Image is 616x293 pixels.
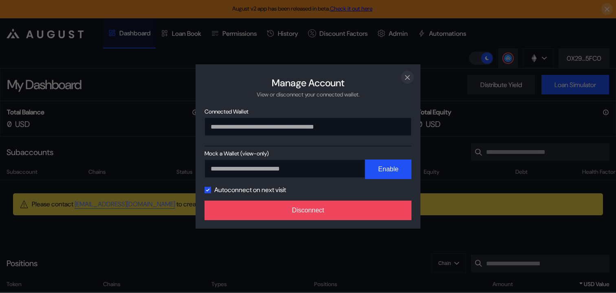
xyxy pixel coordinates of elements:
[365,160,411,179] button: Enable
[272,77,344,89] h2: Manage Account
[214,186,286,194] label: Autoconnect on next visit
[257,91,360,98] div: View or disconnect your connected wallet.
[205,150,411,157] span: Mock a Wallet (view-only)
[205,201,411,220] button: Disconnect
[205,108,411,115] span: Connected Wallet
[401,71,414,84] button: close modal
